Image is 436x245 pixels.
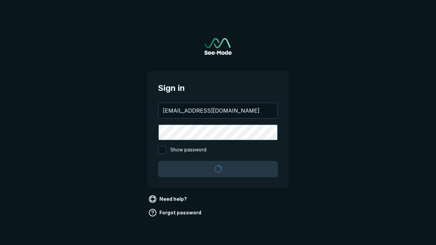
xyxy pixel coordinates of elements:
a: Forgot password [147,207,204,218]
img: See-Mode Logo [204,38,232,55]
span: Sign in [158,82,278,94]
input: your@email.com [159,103,277,118]
a: Need help? [147,194,190,205]
a: Go to sign in [204,38,232,55]
span: Show password [170,146,206,154]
